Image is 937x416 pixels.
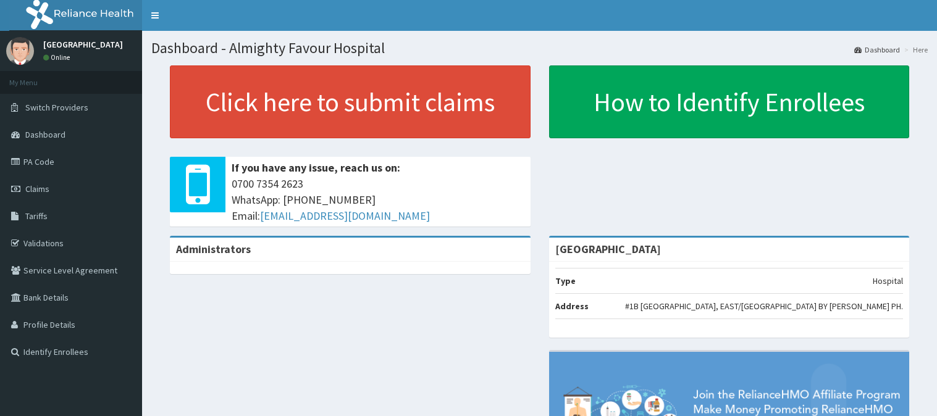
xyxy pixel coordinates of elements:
span: Claims [25,183,49,194]
li: Here [901,44,928,55]
b: Type [555,275,576,286]
h1: Dashboard - Almighty Favour Hospital [151,40,928,56]
img: User Image [6,37,34,65]
b: Address [555,301,589,312]
a: How to Identify Enrollees [549,65,910,138]
a: Click here to submit claims [170,65,531,138]
b: Administrators [176,242,251,256]
a: [EMAIL_ADDRESS][DOMAIN_NAME] [260,209,430,223]
span: Tariffs [25,210,48,222]
b: If you have any issue, reach us on: [232,160,400,175]
p: [GEOGRAPHIC_DATA] [43,40,123,49]
strong: [GEOGRAPHIC_DATA] [555,242,661,256]
p: Hospital [873,275,903,287]
span: Switch Providers [25,102,88,113]
span: 0700 7354 2623 WhatsApp: [PHONE_NUMBER] Email: [232,176,524,223]
p: #1B [GEOGRAPHIC_DATA], EAST/[GEOGRAPHIC_DATA] BY [PERSON_NAME] PH. [625,300,903,312]
span: Dashboard [25,129,65,140]
a: Online [43,53,73,62]
a: Dashboard [854,44,900,55]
